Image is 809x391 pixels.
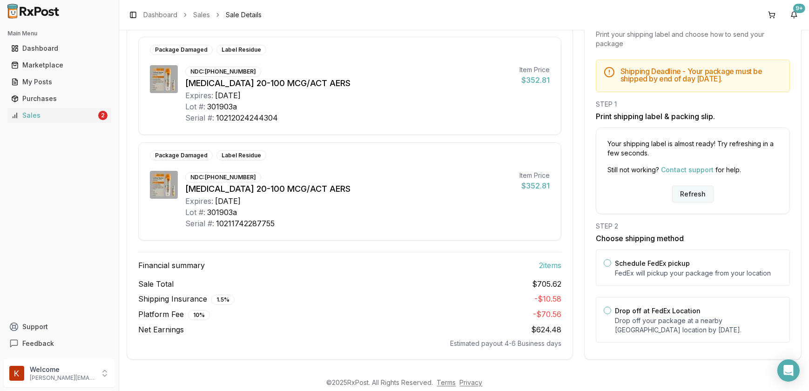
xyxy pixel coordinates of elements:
[138,293,235,305] span: Shipping Insurance
[7,30,111,37] h2: Main Menu
[185,195,213,207] div: Expires:
[620,67,782,82] h5: Shipping Deadline - Your package must be shipped by end of day [DATE] .
[185,67,261,77] div: NDC: [PHONE_NUMBER]
[437,378,456,386] a: Terms
[9,366,24,381] img: User avatar
[216,218,275,229] div: 10211742287755
[7,74,111,90] a: My Posts
[4,58,115,73] button: Marketplace
[596,111,790,122] h3: Print shipping label & packing slip.
[672,186,714,202] button: Refresh
[11,77,108,87] div: My Posts
[188,310,210,320] div: 10 %
[143,10,177,20] a: Dashboard
[226,10,262,20] span: Sale Details
[4,4,63,19] img: RxPost Logo
[596,233,790,244] h3: Choose shipping method
[207,101,237,112] div: 301903a
[615,259,690,267] label: Schedule FedEx pickup
[216,150,266,161] div: Label Residue
[615,316,782,335] p: Drop off your package at a nearby [GEOGRAPHIC_DATA] location by [DATE] .
[138,278,174,290] span: Sale Total
[4,74,115,89] button: My Posts
[596,30,790,48] div: Print your shipping label and choose how to send your package
[607,165,778,175] p: Still not working? for help.
[596,222,790,231] div: STEP 2
[615,269,782,278] p: FedEx will pickup your package from your location
[138,339,561,348] div: Estimated payout 4-6 Business days
[7,107,111,124] a: Sales2
[185,207,205,218] div: Lot #:
[150,171,178,199] img: Combivent Respimat 20-100 MCG/ACT AERS
[185,172,261,182] div: NDC: [PHONE_NUMBER]
[11,111,96,120] div: Sales
[185,112,214,123] div: Serial #:
[596,100,790,109] div: STEP 1
[98,111,108,120] div: 2
[4,91,115,106] button: Purchases
[193,10,210,20] a: Sales
[532,278,561,290] span: $705.62
[519,65,550,74] div: Item Price
[207,207,237,218] div: 301903a
[215,195,241,207] div: [DATE]
[11,94,108,103] div: Purchases
[150,45,213,55] div: Package Damaged
[7,57,111,74] a: Marketplace
[150,150,213,161] div: Package Damaged
[534,294,561,303] span: - $10.58
[185,77,512,90] div: [MEDICAL_DATA] 20-100 MCG/ACT AERS
[216,112,278,123] div: 10212024244304
[607,139,778,158] p: Your shipping label is almost ready! Try refreshing in a few seconds.
[539,260,561,271] span: 2 item s
[185,218,214,229] div: Serial #:
[11,61,108,70] div: Marketplace
[4,108,115,123] button: Sales2
[533,310,561,319] span: - $70.56
[216,45,266,55] div: Label Residue
[138,309,210,320] span: Platform Fee
[22,339,54,348] span: Feedback
[777,359,800,382] div: Open Intercom Messenger
[4,318,115,335] button: Support
[30,365,94,374] p: Welcome
[185,90,213,101] div: Expires:
[4,41,115,56] button: Dashboard
[7,90,111,107] a: Purchases
[138,324,184,335] span: Net Earnings
[30,374,94,382] p: [PERSON_NAME][EMAIL_ADDRESS][DOMAIN_NAME]
[519,74,550,86] div: $352.81
[215,90,241,101] div: [DATE]
[7,40,111,57] a: Dashboard
[615,307,701,315] label: Drop off at FedEx Location
[519,180,550,191] div: $352.81
[4,335,115,352] button: Feedback
[519,171,550,180] div: Item Price
[460,378,483,386] a: Privacy
[793,4,805,13] div: 9+
[185,182,512,195] div: [MEDICAL_DATA] 20-100 MCG/ACT AERS
[138,260,205,271] span: Financial summary
[150,65,178,93] img: Combivent Respimat 20-100 MCG/ACT AERS
[211,295,235,305] div: 1.5 %
[143,10,262,20] nav: breadcrumb
[11,44,108,53] div: Dashboard
[185,101,205,112] div: Lot #:
[531,325,561,334] span: $624.48
[787,7,802,22] button: 9+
